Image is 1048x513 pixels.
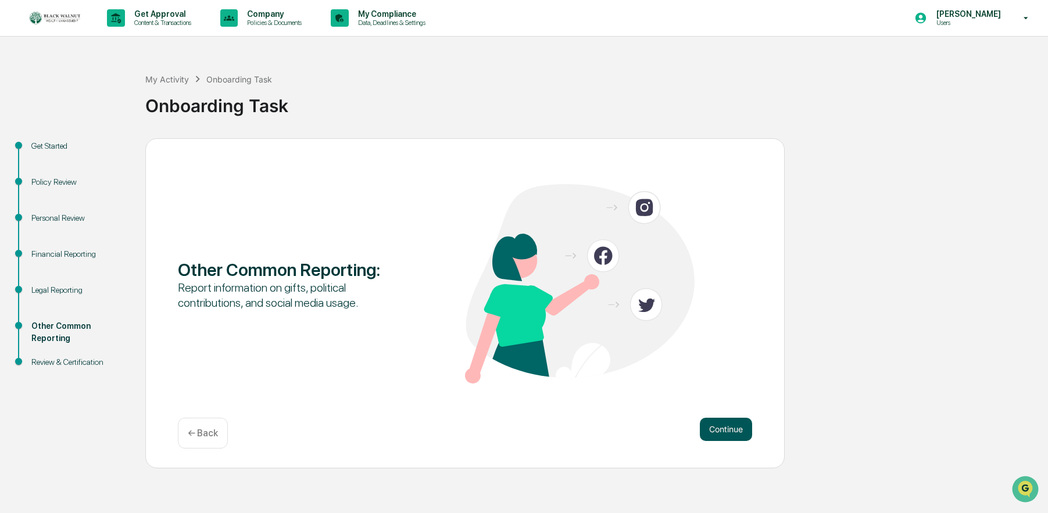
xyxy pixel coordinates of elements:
p: ← Back [188,428,218,439]
div: My Activity [145,74,189,84]
img: Other Common Reporting [465,184,695,383]
div: Start new chat [40,89,191,101]
span: Preclearance [23,146,75,158]
p: Users [927,19,1007,27]
div: Policy Review [31,176,127,188]
div: Other Common Reporting : [178,259,407,280]
p: Policies & Documents [238,19,307,27]
div: Onboarding Task [145,86,1042,116]
div: Onboarding Task [206,74,272,84]
div: Review & Certification [31,356,127,368]
iframe: Open customer support [1011,475,1042,506]
div: Get Started [31,140,127,152]
div: Other Common Reporting [31,320,127,345]
a: 🖐️Preclearance [7,142,80,163]
a: 🗄️Attestations [80,142,149,163]
div: Legal Reporting [31,284,127,296]
p: Get Approval [125,9,197,19]
p: Company [238,9,307,19]
span: Data Lookup [23,168,73,180]
a: Powered byPylon [82,196,141,206]
button: Start new chat [198,92,212,106]
a: 🔎Data Lookup [7,164,78,185]
p: Data, Deadlines & Settings [349,19,431,27]
img: 1746055101610-c473b297-6a78-478c-a979-82029cc54cd1 [12,89,33,110]
img: logo [28,10,84,26]
div: 🗄️ [84,148,94,157]
p: Content & Transactions [125,19,197,27]
div: Financial Reporting [31,248,127,260]
span: Attestations [96,146,144,158]
div: 🖐️ [12,148,21,157]
p: [PERSON_NAME] [927,9,1007,19]
div: We're available if you need us! [40,101,147,110]
div: Report information on gifts, political contributions, and social media usage. [178,280,407,310]
button: Continue [700,418,752,441]
div: 🔎 [12,170,21,179]
p: How can we help? [12,24,212,43]
p: My Compliance [349,9,431,19]
span: Pylon [116,197,141,206]
div: Personal Review [31,212,127,224]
